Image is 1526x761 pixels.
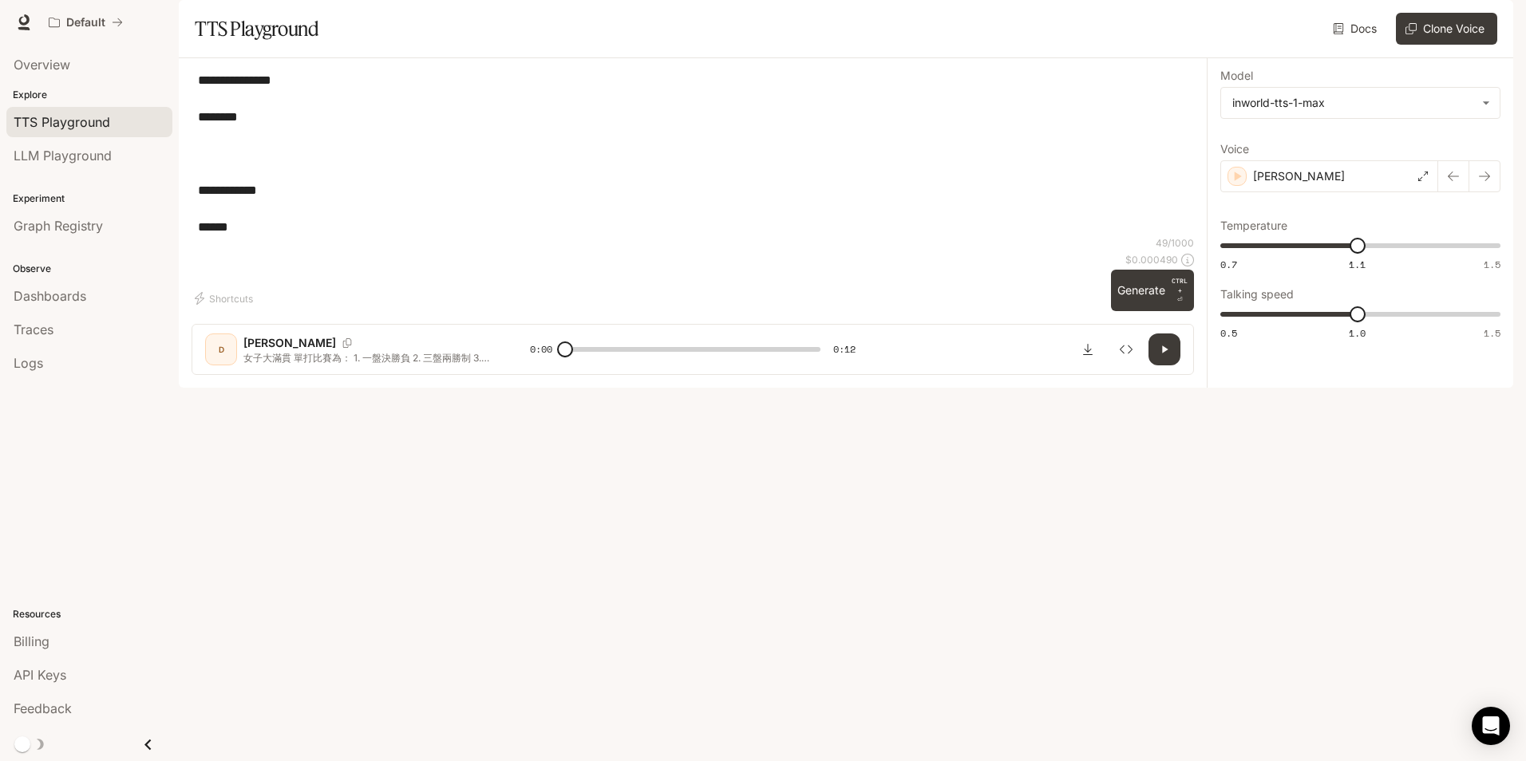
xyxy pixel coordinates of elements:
[1330,13,1383,45] a: Docs
[530,341,552,357] span: 0:00
[192,286,259,311] button: Shortcuts
[1472,707,1510,745] div: Open Intercom Messenger
[243,351,492,365] p: 女子大滿貫 單打比賽為： 1. 一盤決勝負 2. 三盤兩勝制 3. 五盤三勝制 4. 七盤四勝制
[208,337,234,362] div: D
[1232,95,1474,111] div: inworld-tts-1-max
[1484,326,1500,340] span: 1.5
[833,341,856,357] span: 0:12
[1220,258,1237,271] span: 0.7
[42,6,130,38] button: All workspaces
[1220,220,1287,231] p: Temperature
[336,338,358,348] button: Copy Voice ID
[66,16,105,30] p: Default
[1221,88,1500,118] div: inworld-tts-1-max
[1172,276,1188,305] p: ⏎
[1349,326,1366,340] span: 1.0
[1072,333,1104,365] button: Download audio
[1220,144,1249,155] p: Voice
[1220,289,1294,300] p: Talking speed
[1484,258,1500,271] span: 1.5
[1220,70,1253,81] p: Model
[1349,258,1366,271] span: 1.1
[243,335,336,351] p: [PERSON_NAME]
[195,13,318,45] h1: TTS Playground
[1111,270,1194,311] button: GenerateCTRL +⏎
[1396,13,1497,45] button: Clone Voice
[1253,168,1345,184] p: [PERSON_NAME]
[1172,276,1188,295] p: CTRL +
[1220,326,1237,340] span: 0.5
[1110,333,1142,365] button: Inspect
